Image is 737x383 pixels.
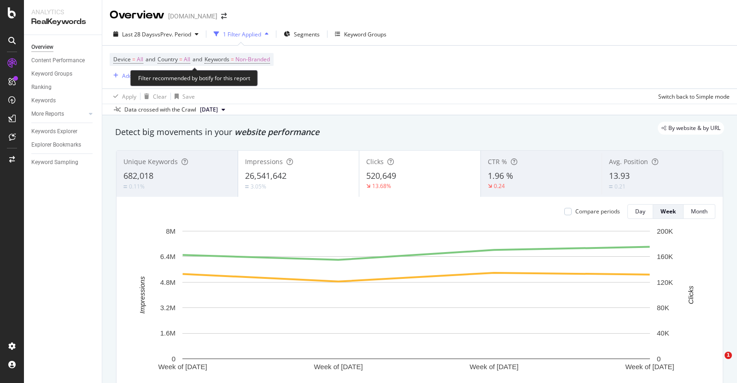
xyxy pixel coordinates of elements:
text: 1.6M [160,329,175,337]
img: Equal [245,185,249,188]
button: Segments [280,27,323,41]
div: Keywords [31,96,56,106]
text: Impressions [138,276,146,313]
a: Explorer Bookmarks [31,140,95,150]
text: 8M [166,227,175,235]
span: Segments [294,30,320,38]
span: 520,649 [366,170,396,181]
text: Clicks [687,285,695,304]
span: and [146,55,155,63]
div: Apply [122,93,136,100]
span: Country [158,55,178,63]
span: Impressions [245,157,283,166]
span: 13.93 [609,170,630,181]
iframe: Intercom live chat [706,352,728,374]
span: Avg. Position [609,157,648,166]
div: Compare periods [575,207,620,215]
span: vs Prev. Period [155,30,191,38]
div: Data crossed with the Crawl [124,106,196,114]
div: Week [661,207,676,215]
div: RealKeywords [31,17,94,27]
span: Unique Keywords [123,157,178,166]
div: Switch back to Simple mode [658,93,730,100]
text: 160K [657,253,673,260]
div: Analytics [31,7,94,17]
span: CTR % [488,157,507,166]
div: Add Filter [122,72,146,80]
span: 682,018 [123,170,153,181]
div: Keywords Explorer [31,127,77,136]
text: Week of [DATE] [314,363,363,371]
div: Overview [31,42,53,52]
text: 3.2M [160,304,175,312]
span: Last 28 Days [122,30,155,38]
div: Keyword Groups [31,69,72,79]
div: Content Performance [31,56,85,65]
div: Filter recommended by botify for this report [130,70,258,86]
button: Add Filter [110,70,146,81]
span: = [231,55,234,63]
text: 120K [657,278,673,286]
button: Week [653,204,684,219]
span: 1 [725,352,732,359]
span: = [179,55,182,63]
span: Keywords [205,55,229,63]
div: 0.11% [129,183,145,190]
span: and [193,55,202,63]
button: Switch back to Simple mode [655,89,730,104]
span: = [132,55,135,63]
div: Month [691,207,708,215]
span: Clicks [366,157,384,166]
text: Week of [DATE] [469,363,518,371]
div: More Reports [31,109,64,119]
div: Overview [110,7,164,23]
button: Day [627,204,653,219]
button: 1 Filter Applied [210,27,272,41]
button: Save [171,89,195,104]
div: [DOMAIN_NAME] [168,12,217,21]
a: Keyword Sampling [31,158,95,167]
text: 80K [657,304,669,312]
a: More Reports [31,109,86,119]
span: 1.96 % [488,170,513,181]
button: Last 28 DaysvsPrev. Period [110,27,202,41]
img: Equal [123,185,127,188]
span: 2025 Aug. 27th [200,106,218,114]
div: arrow-right-arrow-left [221,13,227,19]
div: 0.21 [614,183,626,190]
div: 3.05% [251,183,266,190]
button: Clear [140,89,167,104]
text: 200K [657,227,673,235]
img: Equal [609,185,613,188]
button: Month [684,204,715,219]
text: 0 [172,355,175,363]
a: Content Performance [31,56,95,65]
div: Explorer Bookmarks [31,140,81,150]
div: Save [182,93,195,100]
a: Keywords [31,96,95,106]
div: Ranking [31,82,52,92]
div: Clear [153,93,167,100]
a: Ranking [31,82,95,92]
text: 40K [657,329,669,337]
text: Week of [DATE] [158,363,207,371]
span: All [137,53,143,66]
text: 0 [657,355,661,363]
span: Non-Branded [235,53,270,66]
a: Keyword Groups [31,69,95,79]
span: 26,541,642 [245,170,287,181]
a: Overview [31,42,95,52]
text: Week of [DATE] [625,363,674,371]
div: legacy label [658,122,724,135]
div: Keyword Groups [344,30,386,38]
a: Keywords Explorer [31,127,95,136]
button: [DATE] [196,104,229,115]
span: All [184,53,190,66]
text: 6.4M [160,253,175,260]
div: 0.24 [494,182,505,190]
div: Day [635,207,645,215]
span: Device [113,55,131,63]
span: By website & by URL [668,125,720,131]
text: 4.8M [160,278,175,286]
div: Keyword Sampling [31,158,78,167]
